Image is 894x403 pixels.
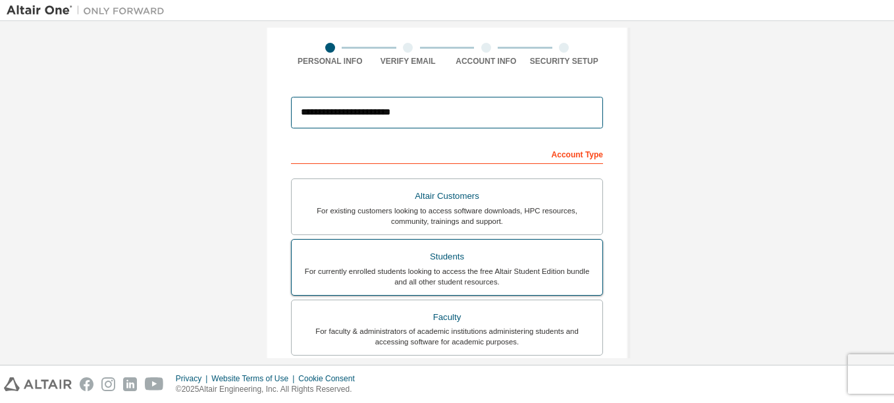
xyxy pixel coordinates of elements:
div: Personal Info [291,56,369,67]
img: altair_logo.svg [4,377,72,391]
div: Students [300,248,594,266]
div: Altair Customers [300,187,594,205]
img: facebook.svg [80,377,93,391]
div: Faculty [300,308,594,327]
div: Account Info [447,56,525,67]
img: Altair One [7,4,171,17]
p: © 2025 Altair Engineering, Inc. All Rights Reserved. [176,384,363,395]
div: For faculty & administrators of academic institutions administering students and accessing softwa... [300,326,594,347]
div: Website Terms of Use [211,373,298,384]
div: Verify Email [369,56,448,67]
div: Cookie Consent [298,373,362,384]
div: For currently enrolled students looking to access the free Altair Student Edition bundle and all ... [300,266,594,287]
div: Account Type [291,143,603,164]
img: instagram.svg [101,377,115,391]
div: Security Setup [525,56,604,67]
div: For existing customers looking to access software downloads, HPC resources, community, trainings ... [300,205,594,227]
img: youtube.svg [145,377,164,391]
img: linkedin.svg [123,377,137,391]
div: Privacy [176,373,211,384]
